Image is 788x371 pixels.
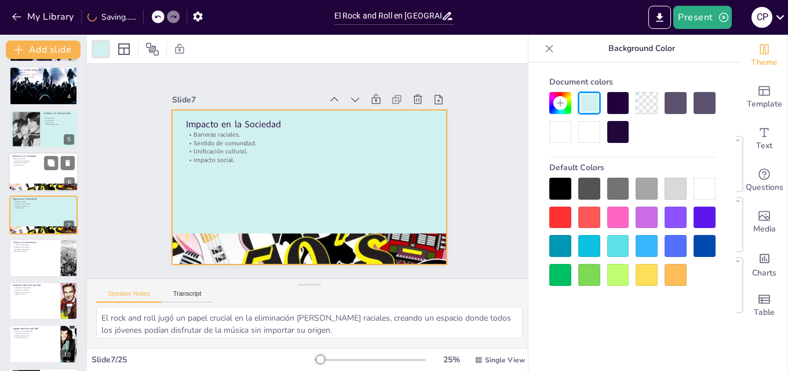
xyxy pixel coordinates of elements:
p: Moralidad cuestionada. [13,248,57,251]
button: Present [673,6,731,29]
p: Evolución del Rock and Roll [13,284,57,287]
button: C P [751,6,772,29]
button: Speaker Notes [96,290,162,303]
div: Saving...... [87,12,136,23]
p: Moda juvenil. [43,117,74,119]
span: Questions [746,181,783,194]
div: 10 [60,350,74,360]
div: Change the overall theme [741,35,787,76]
div: 4 [64,91,74,102]
div: 5 [9,110,78,148]
div: Add a table [741,285,787,326]
p: Sentido de comunidad. [185,139,433,148]
div: Add charts and graphs [741,243,787,285]
button: Duplicate Slide [44,156,58,170]
div: Document colors [549,72,716,92]
div: 25 % [437,354,465,365]
button: Add slide [6,41,81,59]
p: Influencia en artistas. [13,289,57,291]
div: 7 [64,221,74,231]
p: Background Color [559,35,725,63]
p: Importancia histórica. [13,332,57,335]
p: Subgéneros emergentes. [13,287,57,289]
p: Influencia duradera. [43,123,74,126]
p: Impacto en la Sociedad [185,117,433,130]
div: 9 [9,282,78,320]
div: 6 [9,152,78,192]
p: La Cultura Juvenil en los 50s [13,68,74,72]
p: Unificación cultural. [13,205,74,207]
p: Legado del Rock and Roll [13,327,57,330]
div: Add text boxes [741,118,787,160]
p: Estilo audaz. [43,119,74,122]
div: Get real-time input from your audience [741,160,787,201]
div: 7 [9,196,78,234]
p: Unificación cultural. [185,148,433,156]
span: Single View [485,355,525,365]
div: 5 [64,134,74,145]
p: Barreras raciales. [185,130,433,139]
p: Críticas y Controversias [13,241,57,244]
span: Table [754,306,775,319]
p: Resiliencia juvenil. [13,250,57,252]
p: Evolución continua. [13,336,57,339]
p: Barreras raciales. [12,157,75,160]
button: Export to PowerPoint [648,6,671,29]
button: Transcript [162,290,213,303]
span: Media [753,223,776,236]
p: Legado musical. [13,293,57,296]
p: Impacto duradero. [13,78,74,80]
div: Add images, graphics, shapes or video [741,201,787,243]
span: Text [756,139,772,152]
p: Cambio en la música. [13,291,57,293]
p: Unificación cultural. [12,162,75,164]
p: Cultura juvenil actual. [13,334,57,336]
div: Slide 7 / 25 [92,354,315,365]
div: 8 [9,239,78,277]
div: Layout [115,40,133,58]
span: Position [145,42,159,56]
p: Influencia contemporánea. [13,330,57,332]
p: Críticas de los adultos. [13,244,57,246]
div: 6 [64,177,75,188]
span: Template [747,98,782,111]
p: Impacto social. [13,207,74,210]
div: Add ready made slides [741,76,787,118]
p: La Moda y el Estilo de Vida [43,112,74,115]
textarea: El rock and roll jugó un papel crucial en la eliminación [PERSON_NAME] raciales, creando un espac... [96,307,523,339]
p: Impacto en la Sociedad [12,155,75,158]
p: Defensa de los jóvenes. [13,246,57,248]
p: Impacto social. [12,164,75,166]
button: My Library [9,8,79,26]
span: Charts [752,267,776,280]
div: C P [751,7,772,28]
p: Sentido de comunidad. [13,203,74,205]
p: Rebeldía juvenil. [13,72,74,74]
div: 4 [9,67,78,105]
p: Barreras raciales. [13,201,74,203]
span: Theme [751,56,778,69]
input: Insert title [334,8,442,24]
p: Impacto en la Sociedad [13,198,74,201]
div: 9 [64,306,74,317]
div: Default Colors [549,157,716,178]
p: Desafío a las normas sociales. [13,76,74,78]
div: 10 [9,325,78,363]
div: 8 [64,263,74,274]
p: Cultura pop. [43,122,74,124]
div: Slide 7 [172,94,322,105]
p: Sentido de comunidad. [12,160,75,162]
p: Identidad a través de la música. [13,74,74,76]
button: Delete Slide [61,156,75,170]
p: Impacto social. [185,156,433,164]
